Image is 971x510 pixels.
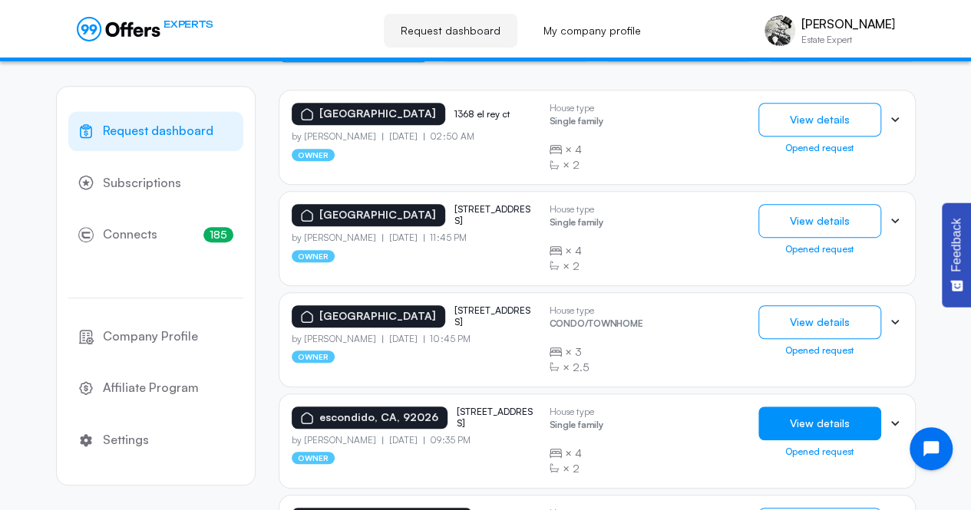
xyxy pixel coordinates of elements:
button: View details [758,103,881,137]
div: × [550,461,603,476]
span: 4 [575,446,582,461]
p: [DATE] [382,435,424,446]
p: owner [292,452,335,464]
p: [STREET_ADDRESS] [454,204,531,226]
p: owner [292,350,335,363]
p: escondido, CA, 92026 [319,411,438,424]
div: × [550,446,603,461]
a: Company Profile [68,317,243,357]
button: View details [758,406,881,440]
p: [PERSON_NAME] [801,17,894,31]
p: [DATE] [382,131,424,142]
div: Opened request [758,345,881,356]
span: 185 [203,227,233,242]
p: [DATE] [382,334,424,344]
img: Judah Michael [765,15,795,46]
p: [GEOGRAPHIC_DATA] [319,310,436,323]
p: owner [292,149,335,161]
span: 3 [575,344,582,360]
p: 1368 el rey ct [454,109,531,120]
span: 4 [575,142,582,157]
span: 2.5 [573,360,590,375]
p: by [PERSON_NAME] [292,232,383,243]
p: CONDO/TOWNHOME [550,318,643,333]
span: 2 [573,258,580,274]
div: Opened request [758,446,881,457]
button: View details [758,204,881,238]
div: × [550,243,603,258]
div: × [550,157,603,173]
p: Single family [550,116,603,130]
p: 02:50 AM [424,131,474,142]
p: House type [550,204,603,215]
a: My company profile [527,14,658,48]
button: Feedback - Show survey [942,202,971,307]
p: House type [550,406,603,417]
span: 2 [573,461,580,476]
p: House type [550,103,603,114]
div: Opened request [758,244,881,255]
span: Settings [103,430,149,450]
p: House type [550,305,643,316]
p: Single family [550,217,603,232]
div: × [550,344,643,360]
div: Opened request [758,143,881,153]
p: 11:45 PM [424,232,467,243]
p: [GEOGRAPHIC_DATA] [319,209,436,222]
span: Request dashboard [103,121,213,141]
p: [GEOGRAPHIC_DATA] [319,107,436,120]
p: by [PERSON_NAME] [292,334,383,344]
p: [DATE] [382,232,424,243]
div: × [550,142,603,157]
p: Estate Expert [801,35,894,44]
p: [STREET_ADDRESS] [454,305,531,327]
a: Connects185 [68,215,243,255]
a: Affiliate Program [68,368,243,408]
span: Connects [103,225,157,245]
div: × [550,258,603,274]
span: Feedback [950,218,963,271]
span: 4 [575,243,582,258]
p: by [PERSON_NAME] [292,435,383,446]
a: EXPERTS [77,17,213,41]
span: EXPERTS [163,17,213,31]
p: by [PERSON_NAME] [292,131,383,142]
span: Subscriptions [103,173,181,193]
a: Subscriptions [68,163,243,203]
p: Single family [550,420,603,434]
a: Request dashboard [68,111,243,151]
p: owner [292,250,335,262]
span: Affiliate Program [103,378,199,398]
p: 09:35 PM [424,435,471,446]
a: Request dashboard [384,14,517,48]
a: Settings [68,420,243,460]
span: Company Profile [103,327,198,347]
p: [STREET_ADDRESS] [457,406,533,429]
div: × [550,360,643,375]
button: View details [758,305,881,339]
span: 2 [573,157,580,173]
p: 10:45 PM [424,334,471,344]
